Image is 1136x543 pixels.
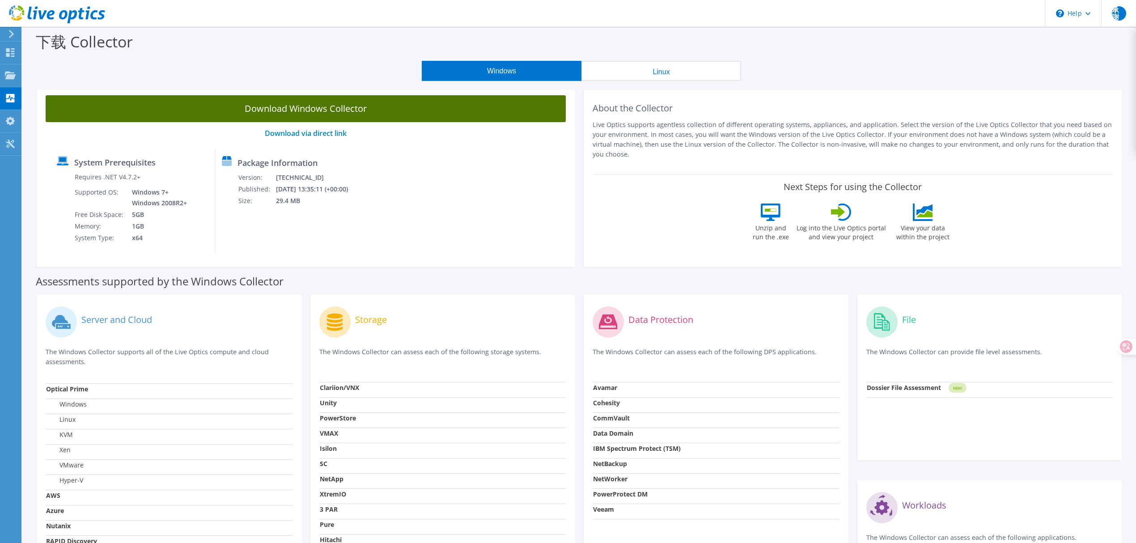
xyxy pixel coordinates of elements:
[593,120,1113,159] p: Live Optics supports agentless collection of different operating systems, appliances, and applica...
[891,221,955,242] label: View your data within the project
[320,399,337,407] strong: Unity
[46,415,76,424] label: Linux
[422,61,581,81] button: Windows
[320,429,338,437] strong: VMAX
[355,315,387,324] label: Storage
[125,187,189,209] td: Windows 7+ Windows 2008R2+
[238,183,276,195] td: Published:
[36,277,284,286] label: Assessments supported by the Windows Collector
[320,475,343,483] strong: NetApp
[628,315,693,324] label: Data Protection
[81,315,152,324] label: Server and Cloud
[276,183,360,195] td: [DATE] 13:35:11 (+00:00)
[265,128,347,138] a: Download via direct link
[320,490,346,498] strong: XtremIO
[902,315,916,324] label: File
[1112,6,1126,21] span: 承謝
[593,347,839,365] p: The Windows Collector can assess each of the following DPS applications.
[320,414,356,422] strong: PowerStore
[867,383,941,392] strong: Dossier File Assessment
[796,221,886,242] label: Log into the Live Optics portal and view your project
[36,31,133,52] label: 下载 Collector
[46,445,71,454] label: Xen
[902,501,946,510] label: Workloads
[237,158,318,167] label: Package Information
[74,209,125,221] td: Free Disk Space:
[75,173,140,182] label: Requires .NET V4.7.2+
[593,103,1113,114] h2: About the Collector
[320,505,338,513] strong: 3 PAR
[593,459,627,468] strong: NetBackup
[320,444,337,453] strong: Isilon
[593,475,627,483] strong: NetWorker
[320,520,334,529] strong: Pure
[750,221,792,242] label: Unzip and run the .exe
[320,383,359,392] strong: Clariion/VNX
[276,195,360,207] td: 29.4 MB
[593,490,648,498] strong: PowerProtect DM
[320,459,327,468] strong: SC
[125,232,189,244] td: x64
[46,95,566,122] a: Download Windows Collector
[46,400,87,409] label: Windows
[784,182,922,192] label: Next Steps for using the Collector
[593,505,614,513] strong: Veeam
[46,430,73,439] label: KVM
[125,221,189,232] td: 1GB
[125,209,189,221] td: 5GB
[319,347,566,365] p: The Windows Collector can assess each of the following storage systems.
[46,476,83,485] label: Hyper-V
[593,399,620,407] strong: Cohesity
[866,347,1113,365] p: The Windows Collector can provide file level assessments.
[238,195,276,207] td: Size:
[46,522,71,530] strong: Nutanix
[238,172,276,183] td: Version:
[276,172,360,183] td: [TECHNICAL_ID]
[46,491,60,500] strong: AWS
[593,383,617,392] strong: Avamar
[46,347,292,367] p: The Windows Collector supports all of the Live Optics compute and cloud assessments.
[46,506,64,515] strong: Azure
[953,386,962,390] tspan: NEW!
[593,429,633,437] strong: Data Domain
[593,414,630,422] strong: CommVault
[74,187,125,209] td: Supported OS:
[593,444,681,453] strong: IBM Spectrum Protect (TSM)
[74,232,125,244] td: System Type:
[1056,9,1064,17] svg: \n
[74,221,125,232] td: Memory:
[46,461,84,470] label: VMware
[46,385,88,393] strong: Optical Prime
[581,61,741,81] button: Linux
[74,158,156,167] label: System Prerequisites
